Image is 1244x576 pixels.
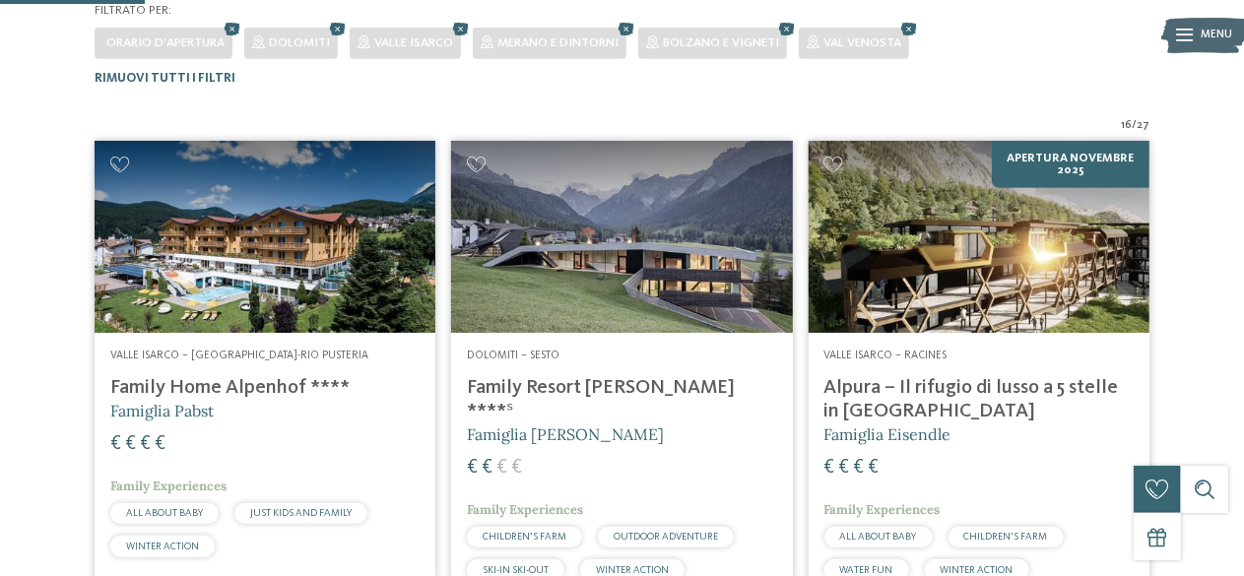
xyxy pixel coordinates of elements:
[110,401,214,420] span: Famiglia Pabst
[824,501,941,518] span: Family Experiences
[1132,118,1137,134] span: /
[110,478,227,494] span: Family Experiences
[110,434,121,454] span: €
[941,565,1014,575] span: WINTER ACTION
[840,532,917,542] span: ALL ABOUT BABY
[823,36,901,49] span: Val Venosta
[1137,118,1149,134] span: 27
[125,434,136,454] span: €
[497,36,619,49] span: Merano e dintorni
[110,350,368,361] span: Valle Isarco – [GEOGRAPHIC_DATA]-Rio Pusteria
[824,424,951,444] span: Famiglia Eisendle
[467,376,776,423] h4: Family Resort [PERSON_NAME] ****ˢ
[809,141,1149,333] img: Cercate un hotel per famiglie? Qui troverete solo i migliori!
[467,458,478,478] span: €
[467,501,583,518] span: Family Experiences
[614,532,718,542] span: OUTDOOR ADVENTURE
[824,376,1134,423] h4: Alpura – Il rifugio di lusso a 5 stelle in [GEOGRAPHIC_DATA]
[869,458,880,478] span: €
[964,532,1048,542] span: CHILDREN’S FARM
[824,458,835,478] span: €
[467,350,559,361] span: Dolomiti – Sesto
[482,458,492,478] span: €
[155,434,165,454] span: €
[483,532,566,542] span: CHILDREN’S FARM
[140,434,151,454] span: €
[840,565,893,575] span: WATER FUN
[596,565,669,575] span: WINTER ACTION
[824,350,948,361] span: Valle Isarco – Racines
[839,458,850,478] span: €
[663,36,779,49] span: Bolzano e vigneti
[483,565,549,575] span: SKI-IN SKI-OUT
[106,36,225,49] span: Orario d'apertura
[95,4,171,17] span: Filtrato per:
[95,72,235,85] span: Rimuovi tutti i filtri
[250,508,352,518] span: JUST KIDS AND FAMILY
[269,36,330,49] span: Dolomiti
[854,458,865,478] span: €
[126,508,203,518] span: ALL ABOUT BABY
[451,141,792,333] img: Family Resort Rainer ****ˢ
[467,424,664,444] span: Famiglia [PERSON_NAME]
[95,141,435,333] img: Family Home Alpenhof ****
[126,542,199,551] span: WINTER ACTION
[110,376,420,400] h4: Family Home Alpenhof ****
[511,458,522,478] span: €
[496,458,507,478] span: €
[374,36,453,49] span: Valle Isarco
[1121,118,1132,134] span: 16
